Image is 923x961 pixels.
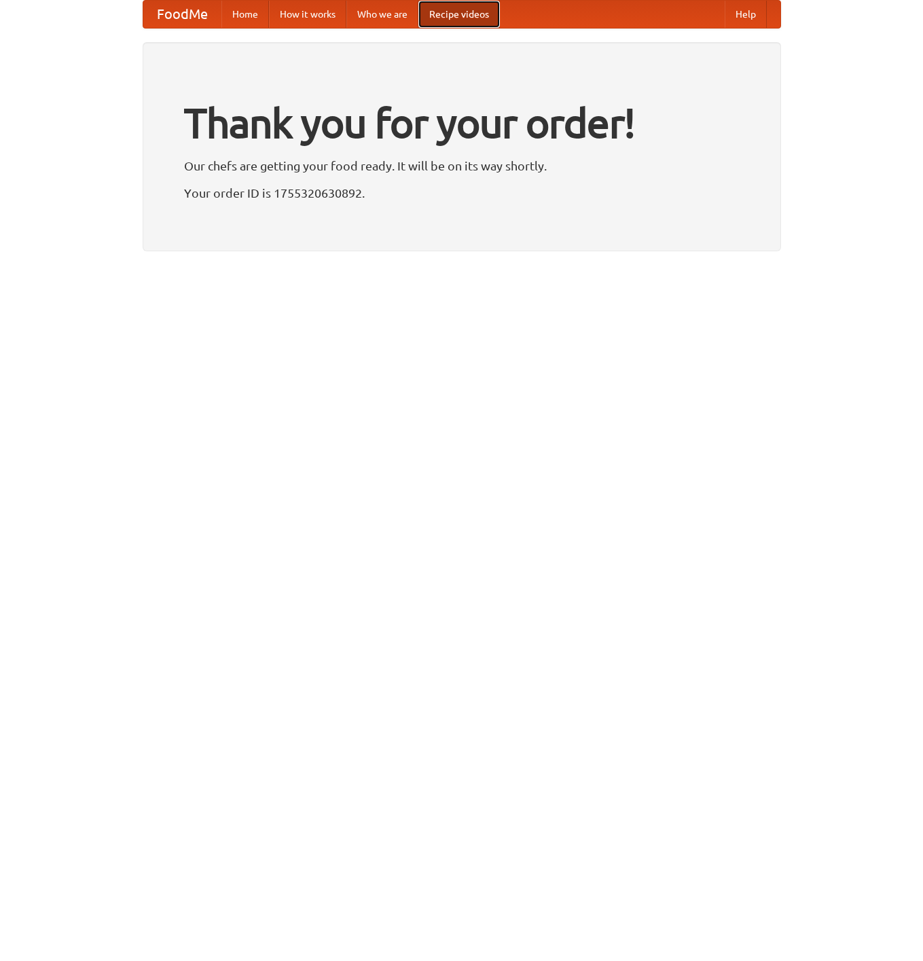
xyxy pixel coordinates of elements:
[184,183,740,203] p: Your order ID is 1755320630892.
[184,90,740,156] h1: Thank you for your order!
[184,156,740,176] p: Our chefs are getting your food ready. It will be on its way shortly.
[725,1,767,28] a: Help
[221,1,269,28] a: Home
[346,1,418,28] a: Who we are
[269,1,346,28] a: How it works
[143,1,221,28] a: FoodMe
[418,1,500,28] a: Recipe videos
